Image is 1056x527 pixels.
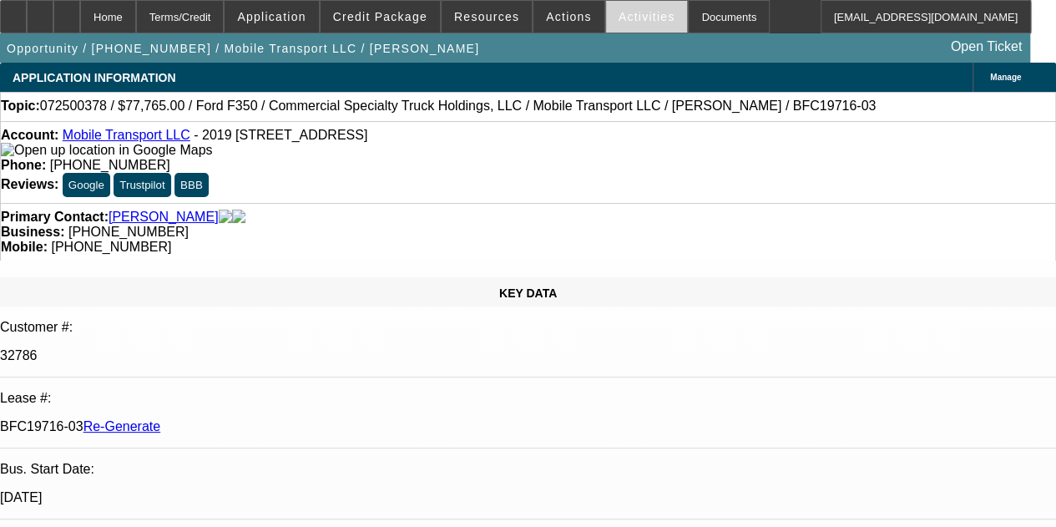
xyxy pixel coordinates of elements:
[1,143,212,157] a: View Google Maps
[109,210,219,225] a: [PERSON_NAME]
[333,10,427,23] span: Credit Package
[225,1,318,33] button: Application
[68,225,189,239] span: [PHONE_NUMBER]
[40,99,876,114] span: 072500378 / $77,765.00 / Ford F350 / Commercial Specialty Truck Holdings, LLC / Mobile Transport ...
[114,173,170,197] button: Trustpilot
[454,10,519,23] span: Resources
[237,10,306,23] span: Application
[546,10,592,23] span: Actions
[232,210,245,225] img: linkedin-icon.png
[1,177,58,191] strong: Reviews:
[619,10,675,23] span: Activities
[50,158,170,172] span: [PHONE_NUMBER]
[194,128,367,142] span: - 2019 [STREET_ADDRESS]
[321,1,440,33] button: Credit Package
[1,128,58,142] strong: Account:
[944,33,1028,61] a: Open Ticket
[63,173,110,197] button: Google
[51,240,171,254] span: [PHONE_NUMBER]
[606,1,688,33] button: Activities
[219,210,232,225] img: facebook-icon.png
[990,73,1021,82] span: Manage
[499,286,557,300] span: KEY DATA
[1,99,40,114] strong: Topic:
[1,143,212,158] img: Open up location in Google Maps
[442,1,532,33] button: Resources
[1,240,48,254] strong: Mobile:
[83,419,161,433] a: Re-Generate
[174,173,209,197] button: BBB
[1,210,109,225] strong: Primary Contact:
[1,225,64,239] strong: Business:
[1,158,46,172] strong: Phone:
[533,1,604,33] button: Actions
[13,71,175,84] span: APPLICATION INFORMATION
[7,42,479,55] span: Opportunity / [PHONE_NUMBER] / Mobile Transport LLC / [PERSON_NAME]
[63,128,190,142] a: Mobile Transport LLC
